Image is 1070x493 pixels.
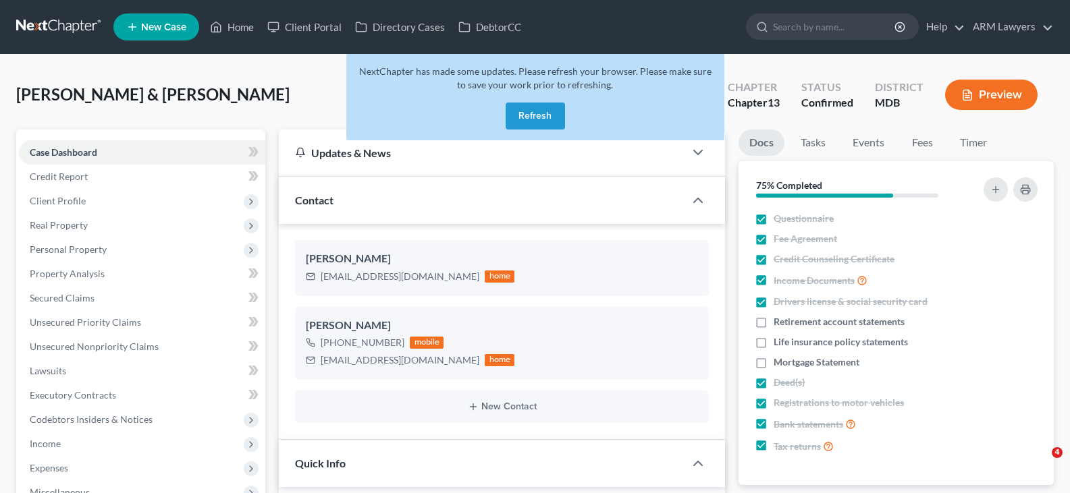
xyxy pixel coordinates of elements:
[16,84,290,104] span: [PERSON_NAME] & [PERSON_NAME]
[30,195,86,206] span: Client Profile
[19,383,265,407] a: Executory Contracts
[919,15,965,39] a: Help
[774,376,805,389] span: Deed(s)
[295,194,333,206] span: Contact
[30,316,141,328] span: Unsecured Priority Claims
[30,146,97,158] span: Case Dashboard
[30,365,66,376] span: Lawsuits
[30,292,95,303] span: Secured Claims
[728,80,780,95] div: Chapter
[30,438,61,449] span: Income
[875,80,924,95] div: District
[30,389,116,401] span: Executory Contracts
[790,129,836,156] a: Tasks
[774,232,837,245] span: Fee Agreement
[739,129,784,156] a: Docs
[875,95,924,111] div: MDB
[949,129,998,156] a: Timer
[901,129,944,156] a: Fees
[359,65,712,90] span: NextChapter has made some updates. Please refresh your browser. Please make sure to save your wor...
[19,335,265,359] a: Unsecured Nonpriority Claims
[321,270,479,283] div: [EMAIL_ADDRESS][DOMAIN_NAME]
[306,251,698,267] div: [PERSON_NAME]
[485,354,514,366] div: home
[728,95,780,111] div: Chapter
[774,252,894,266] span: Credit Counseling Certificate
[30,341,159,352] span: Unsecured Nonpriority Claims
[30,268,105,279] span: Property Analysis
[321,353,479,367] div: [EMAIL_ADDRESS][DOMAIN_NAME]
[295,146,668,160] div: Updates & News
[452,15,528,39] a: DebtorCC
[203,15,261,39] a: Home
[801,80,853,95] div: Status
[1052,447,1063,458] span: 4
[261,15,348,39] a: Client Portal
[801,95,853,111] div: Confirmed
[410,337,444,349] div: mobile
[774,274,855,287] span: Income Documents
[19,359,265,383] a: Lawsuits
[19,286,265,310] a: Secured Claims
[30,219,88,231] span: Real Property
[842,129,895,156] a: Events
[506,103,565,129] button: Refresh
[774,396,904,409] span: Registrations to motor vehicles
[306,401,698,412] button: New Contact
[768,96,780,109] span: 13
[774,440,821,453] span: Tax returns
[19,310,265,335] a: Unsecured Priority Claims
[773,14,897,39] input: Search by name...
[485,270,514,283] div: home
[30,413,153,425] span: Codebtors Insiders & Notices
[774,212,834,225] span: Questionnaire
[1024,447,1056,480] iframe: Intercom live chat
[30,243,107,255] span: Personal Property
[774,315,905,328] span: Retirement account statements
[321,336,404,349] div: [PHONE_NUMBER]
[19,165,265,189] a: Credit Report
[30,462,68,473] span: Expenses
[774,355,859,369] span: Mortgage Statement
[774,295,928,308] span: Drivers license & social security card
[774,417,843,431] span: Bank statements
[306,318,698,334] div: [PERSON_NAME]
[30,171,88,182] span: Credit Report
[141,22,186,32] span: New Case
[19,262,265,286] a: Property Analysis
[774,335,908,349] span: Life insurance policy statements
[945,80,1038,110] button: Preview
[966,15,1053,39] a: ARM Lawyers
[19,140,265,165] a: Case Dashboard
[348,15,452,39] a: Directory Cases
[756,179,822,191] strong: 75% Completed
[295,457,346,469] span: Quick Info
